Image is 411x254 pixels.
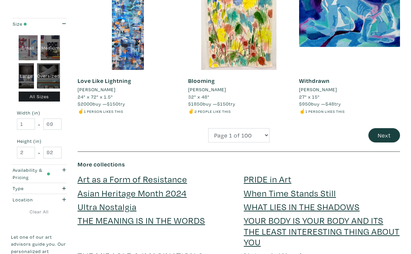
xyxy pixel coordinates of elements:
[244,201,360,212] a: WHAT LIES IN THE SHADOWS
[188,77,215,85] a: Blooming
[78,101,125,107] span: buy — try
[217,101,229,107] span: $150
[305,109,345,114] small: 1 person likes this
[299,86,337,93] li: [PERSON_NAME]
[78,86,116,93] li: [PERSON_NAME]
[299,108,400,115] li: ☝️
[78,94,113,100] span: 24" x 72" x 1.5"
[11,18,68,29] button: Size
[41,35,60,61] div: Medium
[11,194,68,205] button: Location
[78,173,187,185] a: Art as a Form of Resistance
[78,214,205,226] a: THE MEANING IS IN THE WORDS
[19,63,34,89] div: Large
[244,187,336,199] a: When Time Stands Still
[78,77,131,85] a: Love Like Lightning
[11,165,68,183] button: Availability & Pricing
[299,77,330,85] a: Withdrawn
[78,187,187,199] a: Asian Heritage Month 2024
[188,101,235,107] span: buy — try
[188,86,289,93] a: [PERSON_NAME]
[13,185,50,192] div: Type
[195,109,231,114] small: 2 people like this
[325,101,334,107] span: $48
[299,94,320,100] span: 27" x 15"
[107,101,119,107] span: $150
[17,111,62,115] small: Width (in)
[188,94,209,100] span: 32" x 48"
[368,128,400,142] button: Next
[19,92,60,102] div: All Sizes
[299,86,400,93] a: [PERSON_NAME]
[11,208,68,215] a: Clear All
[13,20,50,28] div: Size
[11,183,68,194] button: Type
[244,214,400,248] a: YOUR BODY IS YOUR BODY AND ITS THE LEAST INTERESTING THING ABOUT YOU
[84,109,123,114] small: 1 person likes this
[188,108,289,115] li: ✌️
[299,101,341,107] span: buy — try
[299,101,311,107] span: $950
[244,173,291,185] a: PRIDE in Art
[78,161,400,168] h6: More collections
[188,86,226,93] li: [PERSON_NAME]
[17,139,62,143] small: Height (in)
[13,196,50,203] div: Location
[78,101,93,107] span: $2000
[13,166,50,181] div: Availability & Pricing
[37,63,60,89] div: Oversized
[38,148,40,157] span: -
[19,35,38,61] div: Small
[188,101,203,107] span: $1850
[78,201,137,212] a: Ultra Nostalgia
[78,108,179,115] li: ☝️
[78,86,179,93] a: [PERSON_NAME]
[38,120,40,129] span: -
